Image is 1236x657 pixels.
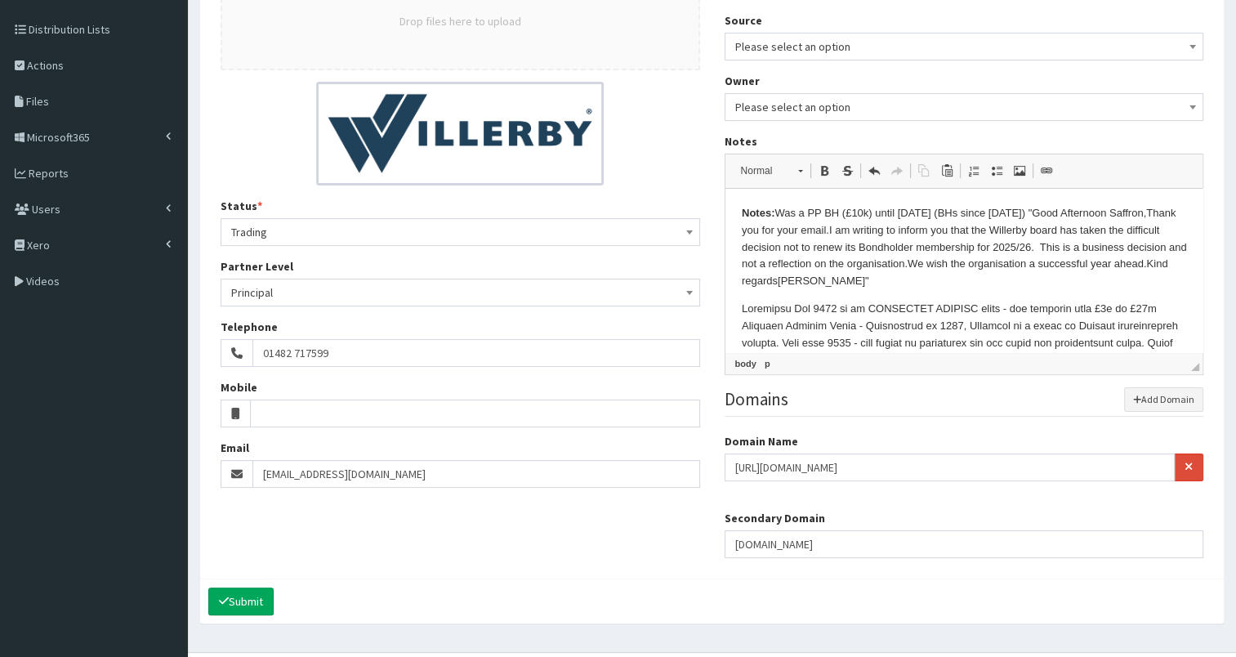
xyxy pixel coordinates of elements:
[26,274,60,288] span: Videos
[221,258,293,275] label: Partner Level
[725,12,762,29] label: Source
[836,160,859,181] a: Strike Through
[935,160,958,181] a: Paste (Ctrl+V)
[27,58,64,73] span: Actions
[725,510,825,526] label: Secondary Domain
[732,159,811,182] a: Normal
[761,356,774,371] a: p element
[1008,160,1031,181] a: Image
[725,93,1204,121] span: Please select an option
[1124,387,1204,412] button: Add Domain
[962,160,985,181] a: Insert/Remove Numbered List
[1191,363,1199,371] span: Drag to resize
[27,238,50,253] span: Xero
[813,160,836,181] a: Bold (Ctrl+B)
[231,281,689,304] span: Principal
[725,133,757,150] label: Notes
[221,440,249,456] label: Email
[221,198,262,214] label: Status
[26,94,49,109] span: Files
[735,35,1194,58] span: Please select an option
[221,319,278,335] label: Telephone
[732,356,760,371] a: body element
[27,130,90,145] span: Microsoft365
[886,160,908,181] a: Redo (Ctrl+Y)
[725,33,1204,60] span: Please select an option
[221,379,257,396] label: Mobile
[725,73,760,89] label: Owner
[29,22,110,37] span: Distribution Lists
[221,218,700,246] span: Trading
[231,221,689,244] span: Trading
[735,96,1194,118] span: Please select an option
[985,160,1008,181] a: Insert/Remove Bulleted List
[725,189,1203,352] iframe: Rich Text Editor, notes
[1035,160,1058,181] a: Link (Ctrl+L)
[912,160,935,181] a: Copy (Ctrl+C)
[16,112,462,656] p: Loremipsu Dol 9472 si am CONSECTET ADIPISC elits - doe temporin utla £3e do £27m Aliquaen Adminim...
[221,279,700,306] span: Principal
[399,13,521,29] button: Drop files here to upload
[208,588,274,615] button: Submit
[32,202,60,217] span: Users
[29,166,69,181] span: Reports
[733,160,790,181] span: Normal
[863,160,886,181] a: Undo (Ctrl+Z)
[725,387,1204,416] legend: Domains
[725,433,798,449] label: Domain Name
